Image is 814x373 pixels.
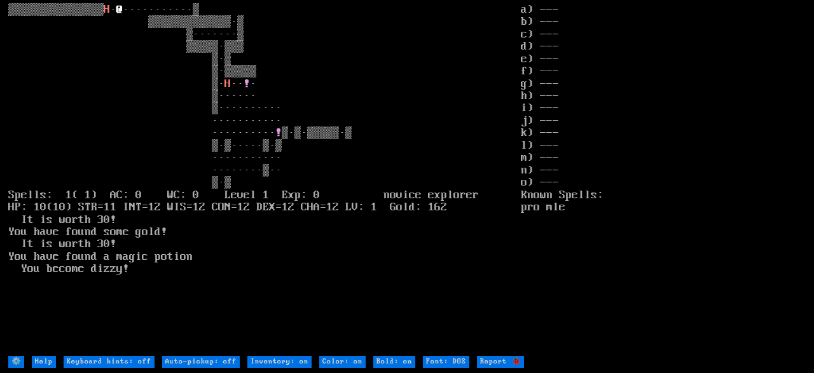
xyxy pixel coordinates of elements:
input: Keyboard hints: off [64,356,155,368]
input: ⚙️ [8,356,24,368]
larn: ▒▒▒▒▒▒▒▒▒▒▒▒▒▒▒ · ···········▒ ▒▒▒▒▒▒▒▒▒▒▒▒▒·▒ ▒·······▒ ▒▒▒▒▒·▒▒▒ ▒·▒ ▒·▒▒▒▒▒ ▒· ·· · ▒······ ▒·... [8,4,521,355]
font: H [224,78,231,90]
input: Help [32,356,56,368]
font: @ [116,3,123,16]
input: Report 🐞 [477,356,524,368]
input: Font: DOS [423,356,469,368]
stats: a) --- b) --- c) --- d) --- e) --- f) --- g) --- h) --- i) --- j) --- k) --- l) --- m) --- n) ---... [521,4,806,355]
font: ! [275,126,282,139]
input: Auto-pickup: off [162,356,240,368]
input: Bold: on [373,356,415,368]
font: H [104,3,110,16]
input: Color: on [319,356,366,368]
input: Inventory: on [247,356,312,368]
font: ! [244,78,250,90]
